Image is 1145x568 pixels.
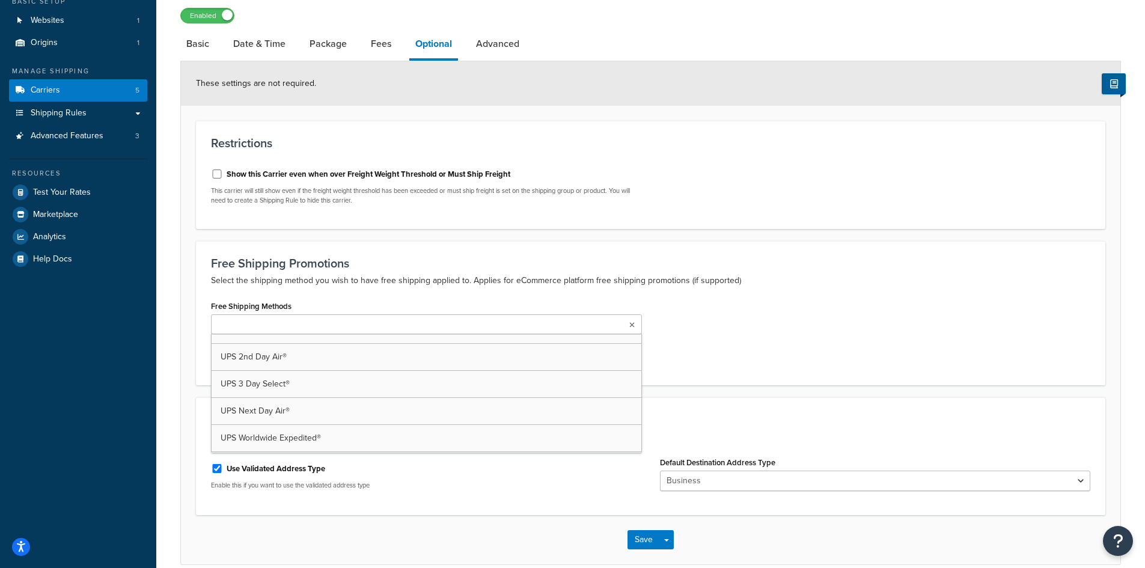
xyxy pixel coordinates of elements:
p: Settings here may result in additional charges. [211,430,1090,444]
span: Origins [31,38,58,48]
span: UPS 2nd Day Air® [221,350,287,363]
a: Origins1 [9,32,147,54]
span: 3 [135,131,139,141]
span: Analytics [33,232,66,242]
a: UPS 3 Day Select® [212,371,641,397]
a: UPS 2nd Day Air® [212,344,641,370]
span: Advanced Features [31,131,103,141]
a: Analytics [9,226,147,248]
a: Test Your Rates [9,182,147,203]
li: Carriers [9,79,147,102]
a: Basic [180,29,215,58]
span: Shipping Rules [31,108,87,118]
span: Help Docs [33,254,72,264]
p: Enable this if you want to use the validated address type [211,481,642,490]
a: Help Docs [9,248,147,270]
a: Advanced [470,29,525,58]
a: Websites1 [9,10,147,32]
a: UPS Worldwide Expedited® [212,425,641,451]
div: Resources [9,168,147,179]
span: 5 [135,85,139,96]
a: Optional [409,29,458,61]
a: Carriers5 [9,79,147,102]
a: Shipping Rules [9,102,147,124]
span: UPS 3 Day Select® [221,377,290,390]
label: Free Shipping Methods [211,302,292,311]
span: Marketplace [33,210,78,220]
a: Date & Time [227,29,292,58]
h3: Restrictions [211,136,1090,150]
span: 1 [137,38,139,48]
p: This carrier will still show even if the freight weight threshold has been exceeded or must ship ... [211,186,642,205]
label: Default Destination Address Type [660,458,775,467]
a: Advanced Features3 [9,125,147,147]
a: UPS Next Day Air® [212,398,641,424]
span: These settings are not required. [196,77,316,90]
label: Show this Carrier even when over Freight Weight Threshold or Must Ship Freight [227,169,510,180]
li: Websites [9,10,147,32]
div: Manage Shipping [9,66,147,76]
span: 1 [137,16,139,26]
span: UPS Worldwide Expedited® [221,432,321,444]
li: Origins [9,32,147,54]
button: Save [627,530,660,549]
a: Package [304,29,353,58]
span: Carriers [31,85,60,96]
label: Enabled [181,8,234,23]
label: Use Validated Address Type [227,463,325,474]
span: UPS Next Day Air® [221,405,290,417]
button: Show Help Docs [1102,73,1126,94]
a: Marketplace [9,204,147,225]
li: Advanced Features [9,125,147,147]
h3: Free Shipping Promotions [211,257,1090,270]
h3: Additional Settings [211,413,1090,426]
p: Select the shipping method you wish to have free shipping applied to. Applies for eCommerce platf... [211,273,1090,288]
span: Websites [31,16,64,26]
a: Fees [365,29,397,58]
span: Test Your Rates [33,188,91,198]
button: Open Resource Center [1103,526,1133,556]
